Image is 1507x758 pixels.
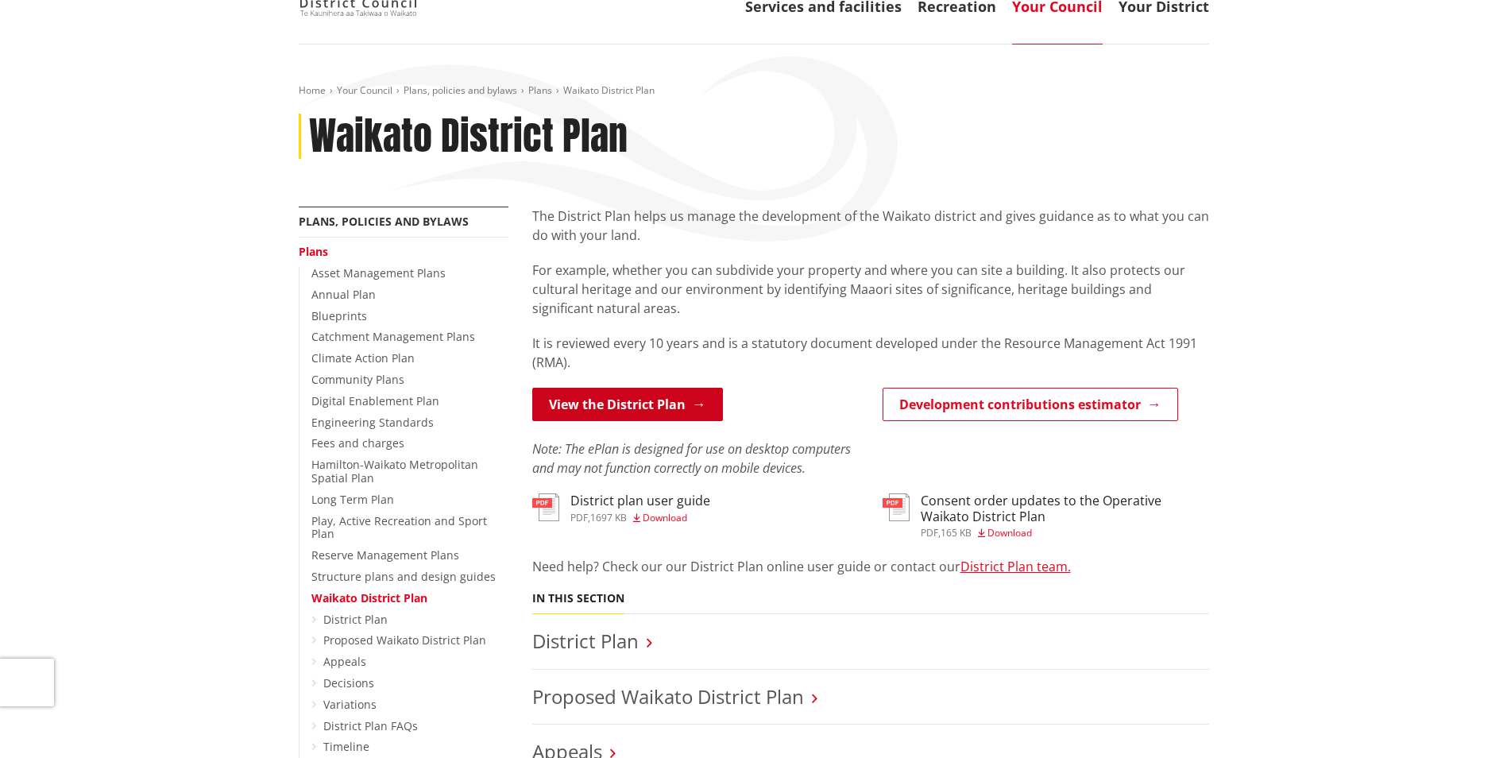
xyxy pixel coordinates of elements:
[883,493,910,521] img: document-pdf.svg
[311,393,439,408] a: Digital Enablement Plan
[532,440,851,477] em: Note: The ePlan is designed for use on desktop computers and may not function correctly on mobile...
[311,372,404,387] a: Community Plans
[311,287,376,302] a: Annual Plan
[570,511,588,524] span: pdf
[323,718,418,733] a: District Plan FAQs
[643,511,687,524] span: Download
[532,493,710,522] a: District plan user guide pdf,1697 KB Download
[299,84,1209,98] nav: breadcrumb
[532,628,639,654] a: District Plan
[299,83,326,97] a: Home
[921,528,1209,538] div: ,
[987,526,1032,539] span: Download
[323,612,388,627] a: District Plan
[311,329,475,344] a: Catchment Management Plans
[311,457,478,485] a: Hamilton-Waikato Metropolitan Spatial Plan
[532,493,559,521] img: document-pdf.svg
[299,244,328,259] a: Plans
[311,265,446,280] a: Asset Management Plans
[883,493,1209,537] a: Consent order updates to the Operative Waikato District Plan pdf,165 KB Download
[532,261,1209,318] p: For example, whether you can subdivide your property and where you can site a building. It also p...
[311,435,404,451] a: Fees and charges
[570,493,710,509] h3: District plan user guide
[532,388,723,421] a: View the District Plan
[960,558,1071,575] a: District Plan team.
[563,83,655,97] span: Waikato District Plan
[921,526,938,539] span: pdf
[532,207,1209,245] p: The District Plan helps us manage the development of the Waikato district and gives guidance as t...
[570,513,710,523] div: ,
[921,493,1209,524] h3: Consent order updates to the Operative Waikato District Plan
[311,547,459,563] a: Reserve Management Plans
[532,334,1209,372] p: It is reviewed every 10 years and is a statutory document developed under the Resource Management...
[323,654,366,669] a: Appeals
[311,513,487,542] a: Play, Active Recreation and Sport Plan
[299,214,469,229] a: Plans, policies and bylaws
[311,492,394,507] a: Long Term Plan
[590,511,627,524] span: 1697 KB
[404,83,517,97] a: Plans, policies and bylaws
[311,415,434,430] a: Engineering Standards
[1434,691,1491,748] iframe: Messenger Launcher
[323,697,377,712] a: Variations
[323,675,374,690] a: Decisions
[532,557,1209,576] p: Need help? Check our our District Plan online user guide or contact our
[311,308,367,323] a: Blueprints
[532,683,804,710] a: Proposed Waikato District Plan
[883,388,1178,421] a: Development contributions estimator
[311,569,496,584] a: Structure plans and design guides
[323,632,486,648] a: Proposed Waikato District Plan
[337,83,392,97] a: Your Council
[309,114,628,160] h1: Waikato District Plan
[311,590,427,605] a: Waikato District Plan
[532,592,624,605] h5: In this section
[528,83,552,97] a: Plans
[311,350,415,365] a: Climate Action Plan
[323,739,369,754] a: Timeline
[941,526,972,539] span: 165 KB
